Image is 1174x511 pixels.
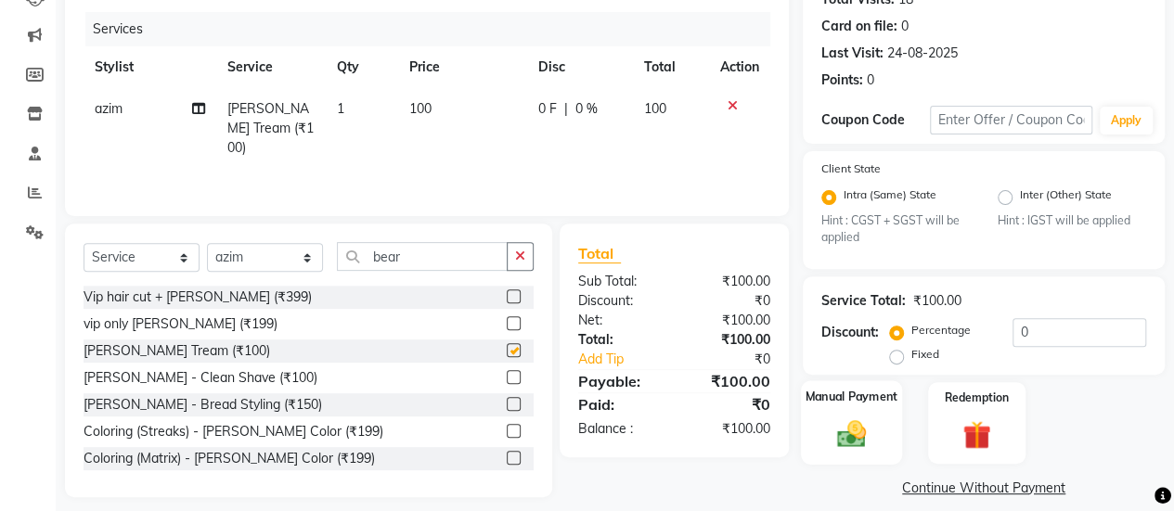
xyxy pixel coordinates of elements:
th: Price [398,46,527,88]
span: 0 % [575,99,598,119]
span: | [564,99,568,119]
div: ₹0 [692,350,784,369]
th: Service [216,46,325,88]
div: Coloring (Matrix) - [PERSON_NAME] Color (₹199) [84,449,375,468]
div: 0 [901,17,909,36]
span: [PERSON_NAME] Tream (₹100) [227,100,314,156]
div: Vip hair cut + [PERSON_NAME] (₹399) [84,287,312,307]
label: Fixed [911,346,939,363]
img: _cash.svg [828,417,875,451]
div: Coloring (Streaks) - [PERSON_NAME] Color (₹199) [84,422,383,441]
div: Total: [564,330,675,350]
span: 0 F [538,99,557,119]
th: Qty [326,46,398,88]
label: Inter (Other) State [1020,186,1112,209]
th: Action [709,46,770,88]
div: ₹0 [674,393,784,415]
div: ₹100.00 [674,419,784,439]
input: Enter Offer / Coupon Code [930,106,1092,134]
th: Stylist [84,46,216,88]
div: Paid: [564,393,675,415]
div: Service Total: [821,291,906,311]
span: Total [578,244,621,263]
span: 100 [409,100,432,117]
div: ₹100.00 [674,311,784,330]
div: [PERSON_NAME] - Bread Styling (₹150) [84,395,322,415]
div: Balance : [564,419,675,439]
img: _gift.svg [954,417,1000,452]
small: Hint : IGST will be applied [998,212,1146,229]
label: Client State [821,160,881,177]
label: Manual Payment [806,389,898,406]
div: ₹100.00 [674,272,784,291]
span: 100 [644,100,666,117]
th: Total [633,46,709,88]
div: Sub Total: [564,272,675,291]
th: Disc [527,46,633,88]
label: Intra (Same) State [844,186,936,209]
div: Payable: [564,370,675,392]
label: Redemption [945,390,1009,406]
div: 24-08-2025 [887,44,958,63]
div: Last Visit: [821,44,884,63]
div: Coupon Code [821,110,930,130]
input: Search or Scan [337,242,508,271]
div: ₹100.00 [674,370,784,392]
a: Add Tip [564,350,692,369]
label: Percentage [911,322,971,339]
a: Continue Without Payment [806,479,1161,498]
div: Net: [564,311,675,330]
div: Discount: [564,291,675,311]
div: [PERSON_NAME] - Clean Shave (₹100) [84,368,317,388]
div: ₹100.00 [674,330,784,350]
div: 0 [867,70,874,90]
div: Services [85,12,784,46]
div: ₹100.00 [913,291,961,311]
div: vip only [PERSON_NAME] (₹199) [84,314,277,334]
div: Points: [821,70,863,90]
button: Apply [1100,107,1153,134]
span: azim [95,100,123,117]
div: [PERSON_NAME] Tream (₹100) [84,341,270,361]
div: Card on file: [821,17,897,36]
div: ₹0 [674,291,784,311]
small: Hint : CGST + SGST will be applied [821,212,970,247]
span: 1 [337,100,344,117]
div: Discount: [821,323,879,342]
